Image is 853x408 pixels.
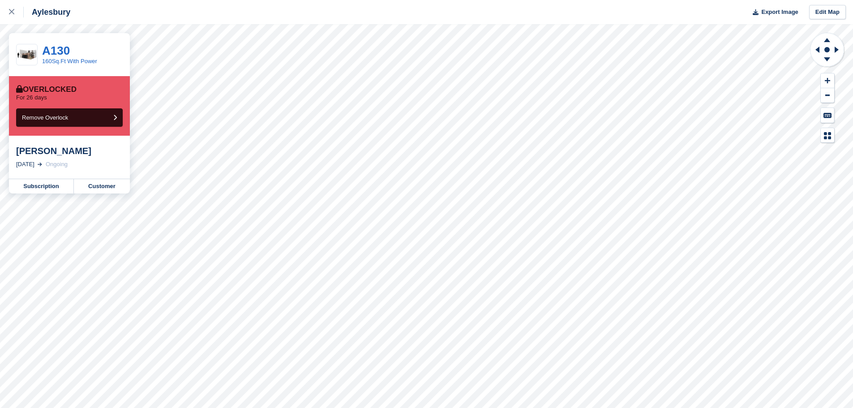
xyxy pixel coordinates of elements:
[747,5,798,20] button: Export Image
[46,160,68,169] div: Ongoing
[16,160,34,169] div: [DATE]
[17,47,37,63] img: 150-sqft-unit.jpg
[16,94,47,101] p: For 26 days
[24,7,70,17] div: Aylesbury
[42,44,70,57] a: A130
[821,88,834,103] button: Zoom Out
[74,179,130,193] a: Customer
[42,58,97,64] a: 160Sq.Ft With Power
[16,85,77,94] div: Overlocked
[809,5,846,20] a: Edit Map
[22,114,68,121] span: Remove Overlock
[821,73,834,88] button: Zoom In
[821,128,834,143] button: Map Legend
[38,163,42,166] img: arrow-right-light-icn-cde0832a797a2874e46488d9cf13f60e5c3a73dbe684e267c42b8395dfbc2abf.svg
[821,108,834,123] button: Keyboard Shortcuts
[16,146,123,156] div: [PERSON_NAME]
[16,108,123,127] button: Remove Overlock
[761,8,798,17] span: Export Image
[9,179,74,193] a: Subscription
